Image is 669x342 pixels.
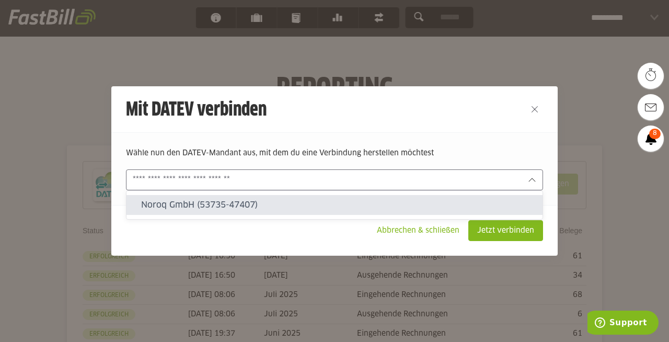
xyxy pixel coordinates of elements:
span: 8 [649,129,661,139]
p: Wähle nun den DATEV-Mandant aus, mit dem du eine Verbindung herstellen möchtest [126,147,543,159]
sl-button: Jetzt verbinden [468,220,543,241]
iframe: Öffnet ein Widget, in dem Sie weitere Informationen finden [587,311,659,337]
a: 8 [638,126,664,152]
sl-button: Abbrechen & schließen [368,220,468,241]
sl-option: Noroq GmbH (53735-47407) [126,195,542,215]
